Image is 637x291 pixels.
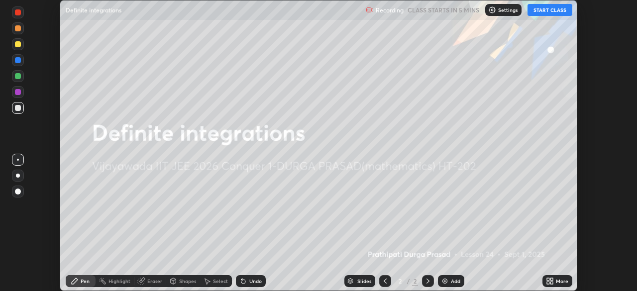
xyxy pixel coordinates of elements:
button: START CLASS [528,4,572,16]
img: add-slide-button [441,277,449,285]
div: Shapes [179,279,196,284]
div: / [407,278,410,284]
p: Recording [376,6,404,14]
div: Slides [357,279,371,284]
div: 2 [412,277,418,286]
div: More [556,279,568,284]
div: Undo [249,279,262,284]
div: Pen [81,279,90,284]
div: 2 [395,278,405,284]
h5: CLASS STARTS IN 5 MINS [408,5,479,14]
p: Definite integrations [66,6,121,14]
div: Add [451,279,460,284]
div: Select [213,279,228,284]
img: recording.375f2c34.svg [366,6,374,14]
div: Eraser [147,279,162,284]
div: Highlight [108,279,130,284]
img: class-settings-icons [488,6,496,14]
p: Settings [498,7,518,12]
